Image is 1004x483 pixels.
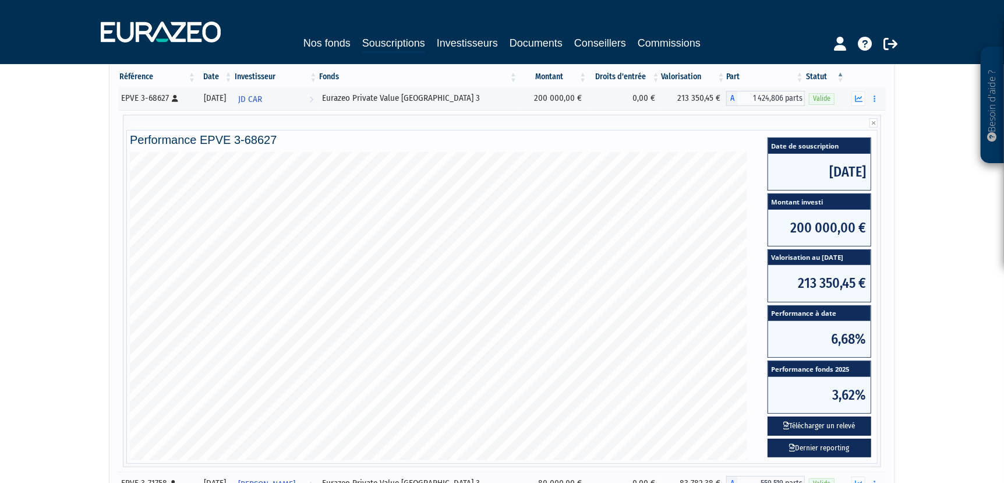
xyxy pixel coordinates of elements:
[310,89,314,110] i: Voir l'investisseur
[768,361,871,377] span: Performance fonds 2025
[437,35,498,51] a: Investisseurs
[201,92,229,104] div: [DATE]
[986,53,999,158] p: Besoin d'aide ?
[303,35,351,51] a: Nos fonds
[768,138,871,154] span: Date de souscription
[726,67,805,87] th: Part: activer pour trier la colonne par ordre croissant
[661,67,726,87] th: Valorisation: activer pour trier la colonne par ordre croissant
[768,210,871,246] span: 200 000,00 €
[661,87,726,110] td: 213 350,45 €
[638,35,701,51] a: Commissions
[101,22,221,43] img: 1732889491-logotype_eurazeo_blanc_rvb.png
[768,377,871,413] span: 3,62%
[121,92,193,104] div: EPVE 3-68627
[518,67,588,87] th: Montant: activer pour trier la colonne par ordre croissant
[234,87,319,110] a: JD CAR
[805,67,846,87] th: Statut : activer pour trier la colonne par ordre d&eacute;croissant
[588,67,660,87] th: Droits d'entrée: activer pour trier la colonne par ordre croissant
[197,67,234,87] th: Date: activer pour trier la colonne par ordre croissant
[768,265,871,301] span: 213 350,45 €
[726,91,738,106] span: A
[768,194,871,210] span: Montant investi
[768,154,871,190] span: [DATE]
[809,93,835,104] span: Valide
[768,321,871,357] span: 6,68%
[574,35,626,51] a: Conseillers
[510,35,563,51] a: Documents
[130,133,874,146] h4: Performance EPVE 3-68627
[738,91,805,106] span: 1 424,806 parts
[234,67,319,87] th: Investisseur: activer pour trier la colonne par ordre croissant
[172,95,178,102] i: [Français] Personne physique
[768,250,871,266] span: Valorisation au [DATE]
[118,67,197,87] th: Référence : activer pour trier la colonne par ordre croissant
[518,87,588,110] td: 200 000,00 €
[323,92,515,104] div: Eurazeo Private Value [GEOGRAPHIC_DATA] 3
[768,439,871,458] a: Dernier reporting
[238,89,262,110] span: JD CAR
[319,67,519,87] th: Fonds: activer pour trier la colonne par ordre croissant
[726,91,805,106] div: A - Eurazeo Private Value Europe 3
[768,417,871,436] button: Télécharger un relevé
[362,35,425,53] a: Souscriptions
[768,306,871,322] span: Performance à date
[588,87,660,110] td: 0,00 €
